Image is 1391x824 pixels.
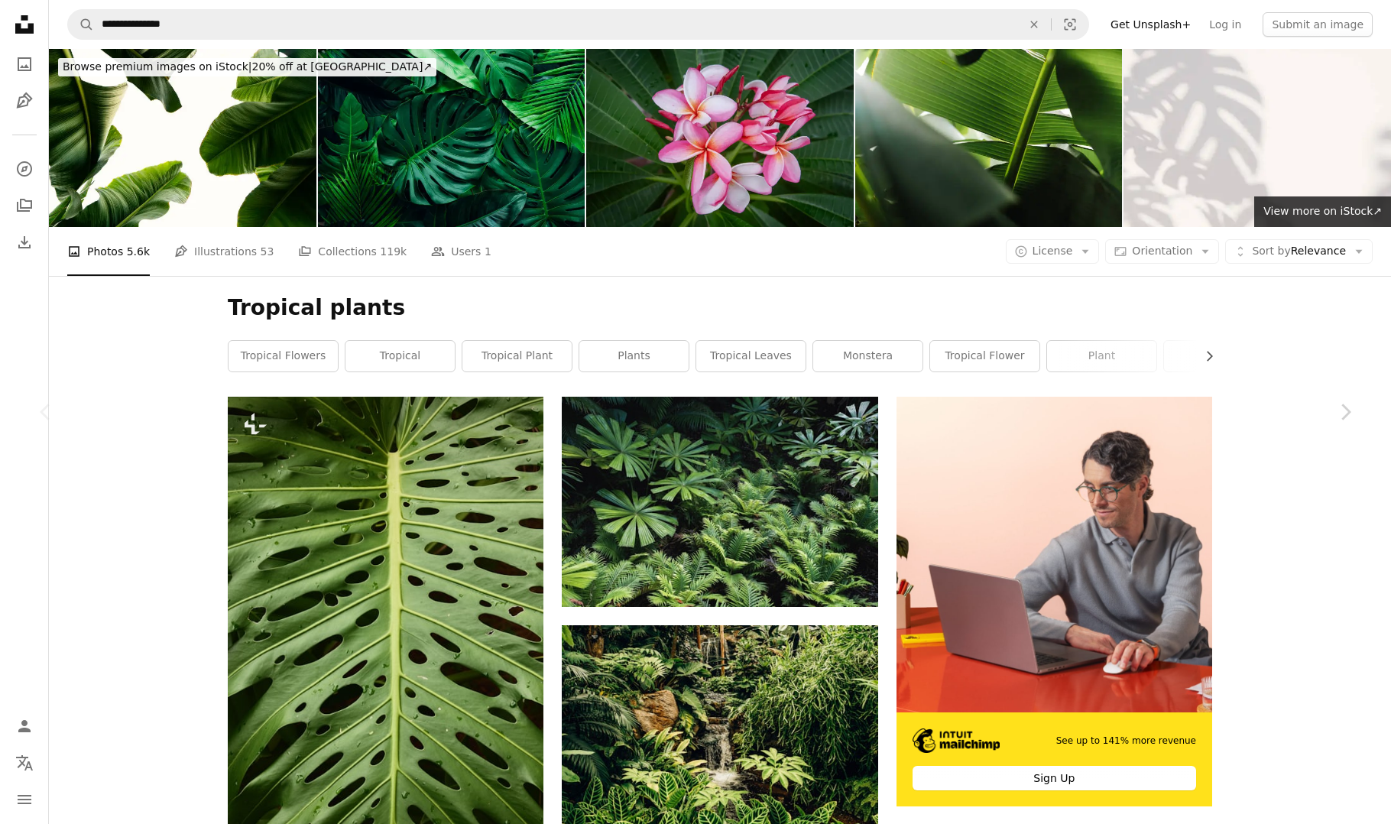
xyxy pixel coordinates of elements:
h1: Tropical plants [228,294,1212,322]
a: tropical leaves [696,341,806,371]
button: Submit an image [1263,12,1373,37]
span: 119k [380,243,407,260]
a: tropical flower [930,341,1039,371]
a: monstera [813,341,922,371]
a: View more on iStock↗ [1254,196,1391,227]
img: Pink frangipani flowers blooming [586,49,854,227]
a: Illustrations 53 [174,227,274,276]
span: 1 [485,243,491,260]
span: View more on iStock ↗ [1263,205,1382,217]
img: file-1690386555781-336d1949dad1image [913,728,1000,753]
button: Clear [1017,10,1051,39]
a: a large green leaf with holes in it [228,627,543,641]
a: green plants and trees near water falls [562,722,877,736]
span: Relevance [1252,244,1346,259]
a: See up to 141% more revenueSign Up [897,397,1212,806]
span: See up to 141% more revenue [1056,735,1196,748]
img: Abstract tropical banana green leaf texture, nature background, tropical leaf [49,49,316,227]
a: Download History [9,227,40,258]
a: Collections [9,190,40,221]
a: Photos [9,49,40,79]
button: Orientation [1105,239,1219,264]
span: 20% off at [GEOGRAPHIC_DATA] ↗ [63,60,432,73]
a: Explore [9,154,40,184]
img: Beautiful soft dappled light and monstera leaf shadow on minimal white wall background [1123,49,1391,227]
span: Browse premium images on iStock | [63,60,251,73]
a: plant [1047,341,1156,371]
div: Sign Up [913,766,1196,790]
a: Browse premium images on iStock|20% off at [GEOGRAPHIC_DATA]↗ [49,49,446,86]
a: tropical flowers [229,341,338,371]
button: scroll list to the right [1195,341,1212,371]
img: closeup nature view of palms and monstera and fern leaf background. [318,49,585,227]
button: Search Unsplash [68,10,94,39]
img: file-1722962848292-892f2e7827caimage [897,397,1212,712]
a: tropical [345,341,455,371]
button: Language [9,748,40,778]
span: License [1033,245,1073,257]
img: Green banana leaf close up [855,49,1123,227]
a: Log in / Sign up [9,711,40,741]
button: Visual search [1052,10,1088,39]
a: tropical plant [462,341,572,371]
button: Sort byRelevance [1225,239,1373,264]
a: Illustrations [9,86,40,116]
a: Users 1 [431,227,491,276]
form: Find visuals sitewide [67,9,1089,40]
span: 53 [261,243,274,260]
a: Next [1299,339,1391,485]
a: Log in [1200,12,1250,37]
a: green fern plant during nighttime [562,495,877,508]
button: Menu [9,784,40,815]
a: nature [1164,341,1273,371]
button: License [1006,239,1100,264]
a: Get Unsplash+ [1101,12,1200,37]
a: Collections 119k [298,227,407,276]
span: Sort by [1252,245,1290,257]
img: green fern plant during nighttime [562,397,877,607]
span: Orientation [1132,245,1192,257]
a: plants [579,341,689,371]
